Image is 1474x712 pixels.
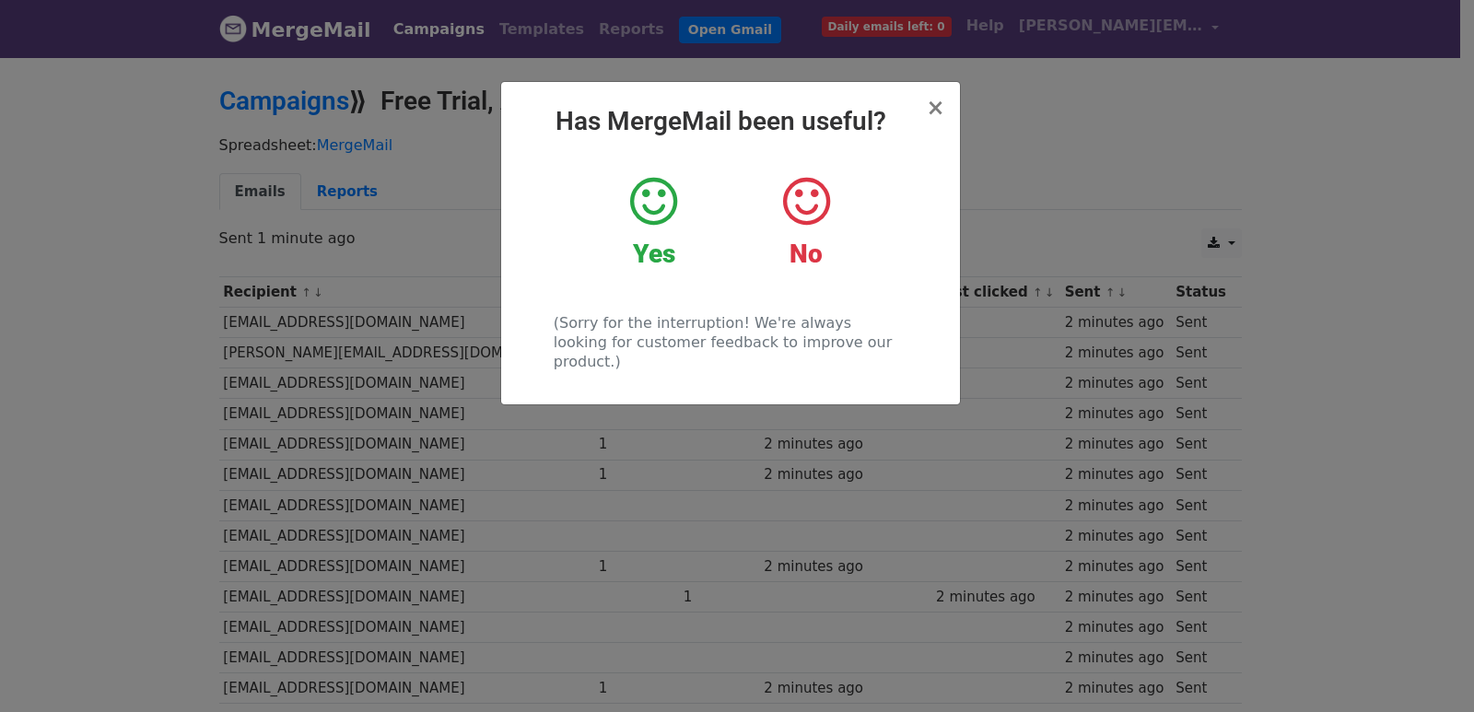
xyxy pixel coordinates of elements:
[591,174,716,270] a: Yes
[743,174,868,270] a: No
[926,95,944,121] span: ×
[516,106,945,137] h2: Has MergeMail been useful?
[790,239,823,269] strong: No
[926,97,944,119] button: Close
[633,239,675,269] strong: Yes
[554,313,907,371] p: (Sorry for the interruption! We're always looking for customer feedback to improve our product.)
